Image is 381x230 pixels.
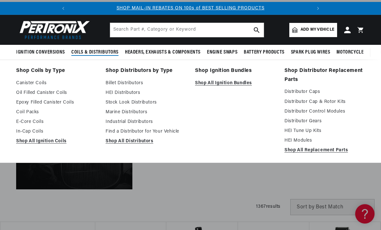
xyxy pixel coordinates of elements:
[284,108,365,115] a: Distributor Control Modules
[256,204,281,209] span: 1367 results
[289,23,337,37] a: Add my vehicle
[195,66,275,75] a: Shop Ignition Bundles
[16,45,68,60] summary: Ignition Conversions
[284,137,365,145] a: HEI Modules
[16,66,97,75] a: Shop Coils by Type
[204,45,241,60] summary: Engine Swaps
[195,79,275,87] a: Shop All Ignition Bundles
[117,6,264,11] a: SHOP MAIL-IN REBATES ON 100s of BEST SELLING PRODUCTS
[284,127,365,135] a: HEI Tune Up Kits
[284,66,365,84] a: Shop Distributor Replacement Parts
[284,117,365,125] a: Distributor Gears
[250,23,264,37] button: search button
[290,199,375,215] select: Sort by
[16,49,65,56] span: Ignition Conversions
[106,137,186,145] a: Shop All Distributors
[241,45,288,60] summary: Battery Products
[284,146,365,154] a: Shop All Replacement Parts
[106,108,186,116] a: Marine Distributors
[301,27,334,33] span: Add my vehicle
[244,49,284,56] span: Battery Products
[122,45,204,60] summary: Headers, Exhausts & Components
[16,79,97,87] a: Canister Coils
[284,98,365,106] a: Distributor Cap & Rotor Kits
[333,45,367,60] summary: Motorcycle
[16,118,97,126] a: E-Core Coils
[16,89,97,97] a: Oil Filled Canister Coils
[110,23,264,37] input: Search Part #, Category or Keyword
[71,49,118,56] span: Coils & Distributors
[106,99,186,106] a: Stock Look Distributors
[68,45,122,60] summary: Coils & Distributors
[106,79,186,87] a: Billet Distributors
[16,19,90,41] img: Pertronix
[106,118,186,126] a: Industrial Distributors
[16,137,97,145] a: Shop All Ignition Coils
[70,5,312,12] div: Announcement
[16,99,97,106] a: Epoxy Filled Canister Coils
[207,49,237,56] span: Engine Swaps
[16,108,97,116] a: Coil Packs
[106,66,186,75] a: Shop Distributors by Type
[106,128,186,135] a: Find a Distributor for Your Vehicle
[291,49,330,56] span: Spark Plug Wires
[284,88,365,96] a: Distributor Caps
[297,205,314,210] span: Sort by
[16,128,97,135] a: In-Cap Coils
[288,45,334,60] summary: Spark Plug Wires
[70,5,312,12] div: 1 of 2
[125,49,201,56] span: Headers, Exhausts & Components
[336,49,364,56] span: Motorcycle
[57,2,70,15] button: Translation missing: en.sections.announcements.previous_announcement
[106,89,186,97] a: HEI Distributors
[312,2,324,15] button: Translation missing: en.sections.announcements.next_announcement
